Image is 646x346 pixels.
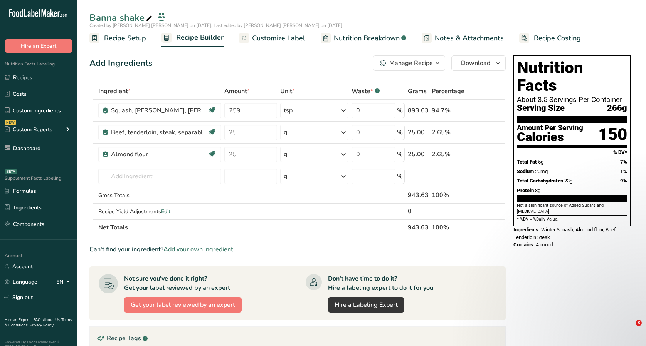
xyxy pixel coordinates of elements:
div: Almond flour [111,150,207,159]
span: Ingredient [98,87,131,96]
div: g [284,172,288,181]
div: Add Ingredients [89,57,153,70]
div: 25.00 [408,150,429,159]
a: About Us . [43,317,61,323]
a: Recipe Builder [161,29,224,47]
span: 266g [607,104,627,113]
div: Manage Recipe [389,59,433,68]
span: Download [461,59,490,68]
iframe: Intercom live chat [620,320,638,338]
a: Terms & Conditions . [5,317,72,328]
span: 7% [620,159,627,165]
span: Sodium [517,169,534,174]
div: Don't have time to do it? Hire a labeling expert to do it for you [328,274,433,293]
span: Recipe Builder [176,32,224,43]
div: Calories [517,132,583,143]
section: % DV* [517,148,627,157]
a: Hire an Expert . [5,317,32,323]
span: 9% [620,178,627,184]
div: EN [56,277,72,287]
span: Customize Label [252,33,305,43]
div: Recipe Yield Adjustments [98,207,221,216]
span: Ingredients: [513,227,540,232]
div: Amount Per Serving [517,124,583,132]
section: * %DV = %Daily Value. [517,215,627,222]
span: Unit [280,87,295,96]
span: Percentage [432,87,464,96]
a: Notes & Attachments [422,30,504,47]
th: Net Totals [97,219,406,235]
a: Hire a Labeling Expert [328,297,404,313]
span: 1% [620,169,627,174]
div: 150 [598,124,627,145]
span: Edit [161,208,170,215]
span: Nutrition Breakdown [334,33,400,43]
span: Almond [536,242,553,247]
span: Recipe Setup [104,33,146,43]
a: Customize Label [239,30,305,47]
input: Add Ingredient [98,169,221,184]
a: FAQ . [34,317,43,323]
button: Get your label reviewed by an expert [124,297,242,313]
span: Total Fat [517,159,537,165]
div: Banna shake [89,11,154,25]
div: Beef, tenderloin, steak, separable lean only, trimmed to 1/8" fat, all grades, raw [111,128,207,137]
div: 893.63 [408,106,429,115]
span: Protein [517,187,534,193]
th: 943.63 [406,219,430,235]
span: Winter Squash, Almond flour, Beef Tenderloin Steak [513,227,616,240]
div: Can't find your ingredient? [89,245,506,254]
div: 94.7% [432,106,469,115]
div: About 3.5 Servings Per Container [517,96,627,104]
a: Nutrition Breakdown [321,30,406,47]
div: 2.65% [432,150,469,159]
div: Squash, [PERSON_NAME], [PERSON_NAME], raw [111,106,207,115]
span: Serving Size [517,104,565,113]
span: Created by [PERSON_NAME] [PERSON_NAME] on [DATE], Last edited by [PERSON_NAME] [PERSON_NAME] on [... [89,22,342,28]
div: 2.65% [432,128,469,137]
div: 0 [408,207,429,216]
span: Add your own ingredient [163,245,233,254]
div: NEW [5,120,16,125]
div: g [284,150,288,159]
div: Waste [352,87,380,96]
div: Custom Reports [5,125,52,134]
span: Get your label reviewed by an expert [131,300,235,309]
div: g [284,128,288,137]
div: BETA [5,169,17,174]
span: 8 [636,320,642,326]
div: 100% [432,191,469,200]
a: Language [5,275,37,289]
div: tsp [284,106,293,115]
span: 8g [535,187,540,193]
span: Notes & Attachments [435,33,504,43]
button: Manage Recipe [373,55,445,71]
span: 23g [564,178,572,184]
span: Grams [408,87,427,96]
div: 943.63 [408,191,429,200]
div: 25.00 [408,128,429,137]
div: Not sure you've done it right? Get your label reviewed by an expert [124,274,230,293]
span: 20mg [535,169,548,174]
span: Amount [224,87,250,96]
a: Privacy Policy [30,323,54,328]
button: Hire an Expert [5,39,72,53]
div: Gross Totals [98,191,221,199]
h1: Nutrition Facts [517,59,627,94]
button: Download [451,55,506,71]
a: Recipe Costing [519,30,581,47]
section: Not a significant source of Added Sugars and [MEDICAL_DATA] [517,202,627,215]
a: Recipe Setup [89,30,146,47]
span: Total Carbohydrates [517,178,563,184]
th: 100% [430,219,471,235]
span: Contains: [513,242,535,247]
span: Recipe Costing [534,33,581,43]
span: 5g [538,159,543,165]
